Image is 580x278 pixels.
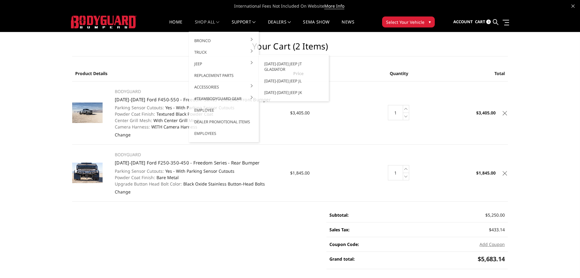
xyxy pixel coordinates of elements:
[475,14,491,30] a: Cart 3
[191,93,256,104] a: #TeamBodyguard Gear
[382,16,435,27] button: Select Your Vehicle
[72,41,508,56] h1: Your Cart (2 items)
[72,103,103,123] img: 2023-2025 Ford F450-550 - Freedom Series - Extreme Front Bumper
[329,227,350,233] strong: Sales Tax:
[191,58,256,70] a: Jeep
[115,174,283,181] dd: Bare Metal
[261,46,326,58] a: Chevrolet
[191,35,256,46] a: Bronco
[324,3,344,9] a: More Info
[115,181,283,187] dd: Black Oxide Stainless Button-Head Bolts
[329,241,359,247] strong: Coupon Code:
[115,132,131,138] a: Change
[475,19,485,24] span: Cart
[478,255,505,263] span: $5,683.14
[169,20,182,32] a: Home
[191,46,256,58] a: Truck
[261,58,326,75] a: [DATE]-[DATE] Jeep JT Gladiator
[342,20,354,32] a: News
[453,14,473,30] a: Account
[191,116,256,128] a: Dealer Promotional Items
[485,212,505,218] span: $5,250.00
[115,189,131,195] a: Change
[115,168,283,174] dd: Yes - With Parking Sensor Cutouts
[329,212,349,218] strong: Subtotal:
[290,170,310,176] span: $1,845.00
[115,117,152,124] dt: Center Grill Mesh:
[71,16,136,28] img: BODYGUARD BUMPERS
[386,19,424,25] span: Select Your Vehicle
[195,20,220,32] a: shop all
[72,66,290,81] th: Product Details
[476,170,496,176] strong: $1,845.00
[429,19,431,25] span: ▾
[115,96,271,103] a: [DATE]-[DATE] Ford F450-550 - Freedom Series - Extreme Front Bumper
[480,241,505,247] button: Add Coupon
[550,249,580,278] iframe: Chat Widget
[115,160,260,166] a: [DATE]-[DATE] Ford F250-350-450 - Freedom Series - Rear Bumper
[261,116,326,128] a: DBL Designs Trucks
[232,20,256,32] a: Support
[303,20,329,32] a: SEMA Show
[261,75,326,87] a: [DATE]-[DATE] Jeep JL
[115,88,283,95] p: BODYGUARD
[261,87,326,98] a: [DATE]-[DATE] Jeep JK
[489,227,505,233] span: $433.14
[453,19,473,24] span: Account
[115,181,182,187] dt: Upgrade Button Head Bolt Color:
[363,66,435,81] th: Quantity
[191,70,256,81] a: Replacement Parts
[115,104,164,111] dt: Parking Sensor Cutouts:
[115,168,164,174] dt: Parking Sensor Cutouts:
[191,128,256,139] a: Employees
[115,111,155,117] dt: Powder Coat Finish:
[476,110,496,116] strong: $3,405.00
[329,256,355,262] strong: Grand total:
[115,124,150,130] dt: Camera Harness:
[191,104,256,116] a: Employee
[115,151,283,158] p: BODYGUARD
[191,81,256,93] a: Accessories
[72,163,103,183] img: 2023-2025 Ford F250-350-450 - Freedom Series - Rear Bumper
[268,20,291,32] a: Dealers
[486,20,491,24] span: 3
[261,104,326,116] a: Toyota
[435,66,508,81] th: Total
[115,174,155,181] dt: Powder Coat Finish:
